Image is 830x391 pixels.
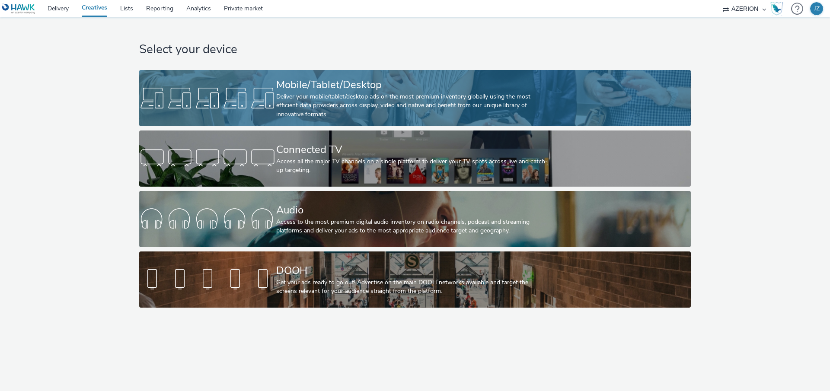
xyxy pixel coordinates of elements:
a: AudioAccess to the most premium digital audio inventory on radio channels, podcast and streaming ... [139,191,690,247]
div: Access all the major TV channels on a single platform to deliver your TV spots across live and ca... [276,157,550,175]
img: undefined Logo [2,3,35,14]
h1: Select your device [139,41,690,58]
div: Get your ads ready to go out! Advertise on the main DOOH networks available and target the screen... [276,278,550,296]
img: Hawk Academy [770,2,783,16]
div: Audio [276,203,550,218]
a: Mobile/Tablet/DesktopDeliver your mobile/tablet/desktop ads on the most premium inventory globall... [139,70,690,126]
a: Hawk Academy [770,2,787,16]
div: Access to the most premium digital audio inventory on radio channels, podcast and streaming platf... [276,218,550,235]
div: JZ [814,2,820,15]
div: Deliver your mobile/tablet/desktop ads on the most premium inventory globally using the most effi... [276,92,550,119]
a: Connected TVAccess all the major TV channels on a single platform to deliver your TV spots across... [139,130,690,187]
div: DOOH [276,263,550,278]
div: Connected TV [276,142,550,157]
div: Mobile/Tablet/Desktop [276,77,550,92]
a: DOOHGet your ads ready to go out! Advertise on the main DOOH networks available and target the sc... [139,251,690,308]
